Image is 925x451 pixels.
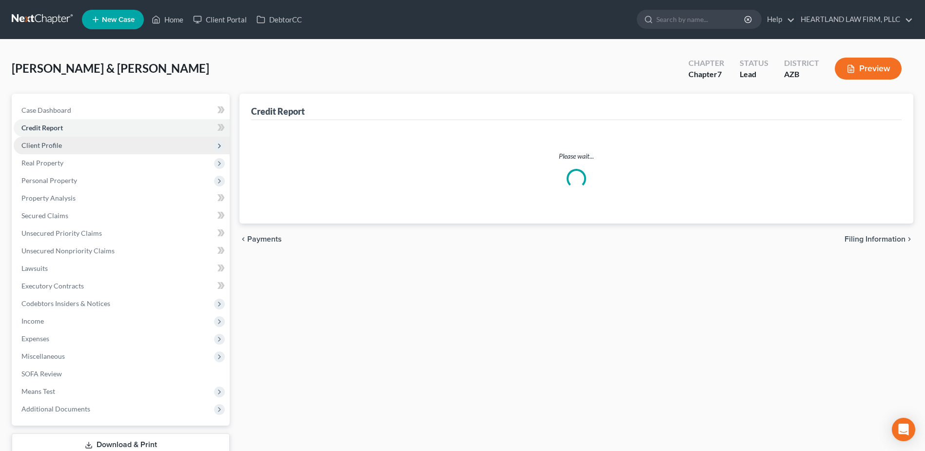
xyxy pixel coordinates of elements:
p: Please wait... [259,151,894,161]
span: Unsecured Nonpriority Claims [21,246,115,255]
span: Credit Report [21,123,63,132]
a: Client Portal [188,11,252,28]
span: Means Test [21,387,55,395]
span: Payments [247,235,282,243]
span: Codebtors Insiders & Notices [21,299,110,307]
span: Income [21,317,44,325]
button: Filing Information chevron_right [845,235,913,243]
span: SOFA Review [21,369,62,378]
span: Secured Claims [21,211,68,220]
i: chevron_right [905,235,913,243]
div: District [784,58,819,69]
button: Preview [835,58,902,80]
a: Unsecured Nonpriority Claims [14,242,230,260]
span: New Case [102,16,135,23]
a: HEARTLAND LAW FIRM, PLLC [796,11,913,28]
a: Home [147,11,188,28]
div: Chapter [689,69,724,80]
span: Filing Information [845,235,905,243]
div: Lead [740,69,768,80]
span: Property Analysis [21,194,76,202]
a: Credit Report [14,119,230,137]
button: chevron_left Payments [239,235,282,243]
span: Expenses [21,334,49,343]
span: Case Dashboard [21,106,71,114]
a: Help [762,11,795,28]
input: Search by name... [656,10,746,28]
i: chevron_left [239,235,247,243]
span: Executory Contracts [21,282,84,290]
span: Miscellaneous [21,352,65,360]
span: 7 [717,69,722,79]
a: Secured Claims [14,207,230,225]
a: Case Dashboard [14,102,230,119]
a: DebtorCC [252,11,307,28]
span: Real Property [21,159,63,167]
div: Open Intercom Messenger [892,418,915,441]
span: Lawsuits [21,264,48,272]
span: Client Profile [21,141,62,149]
a: Unsecured Priority Claims [14,225,230,242]
span: Personal Property [21,176,77,184]
a: Property Analysis [14,189,230,207]
span: Additional Documents [21,405,90,413]
div: Chapter [689,58,724,69]
span: Unsecured Priority Claims [21,229,102,237]
div: AZB [784,69,819,80]
a: Lawsuits [14,260,230,277]
a: SOFA Review [14,365,230,383]
span: [PERSON_NAME] & [PERSON_NAME] [12,61,209,75]
div: Credit Report [251,105,305,117]
a: Executory Contracts [14,277,230,295]
div: Status [740,58,768,69]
